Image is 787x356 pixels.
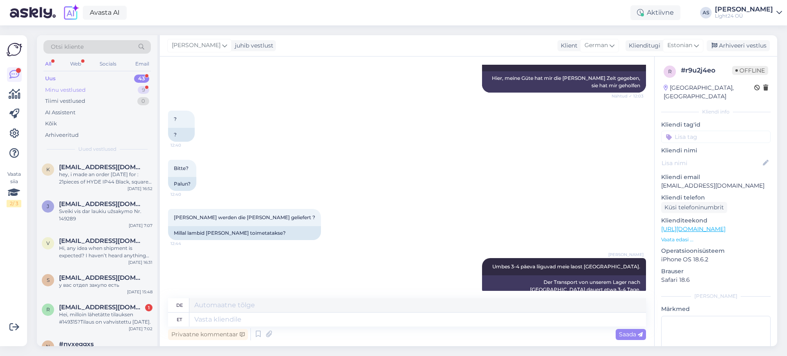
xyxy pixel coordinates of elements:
div: Tiimi vestlused [45,97,85,105]
div: Der Transport von unserem Lager nach [GEOGRAPHIC_DATA] dauert etwa 3-4 Tage. [482,275,646,297]
span: j [47,203,49,209]
div: [PERSON_NAME] [661,293,771,300]
div: [DATE] 7:07 [129,222,152,229]
div: Arhiveeritud [45,131,79,139]
div: ? [168,128,195,142]
div: de [176,298,183,312]
div: Palun? [168,177,196,191]
span: 12:40 [171,191,201,197]
img: explore-ai [62,4,80,21]
span: Nähtud ✓ 12:03 [612,93,644,99]
div: # r9u2j4eo [681,66,732,75]
div: All [43,59,53,69]
div: [PERSON_NAME] [715,6,773,13]
span: shahzoda@ovivoelektrik.com.tr [59,274,144,281]
div: 2 / 3 [7,200,21,207]
span: [PERSON_NAME] werden die [PERSON_NAME] geliefert ? [174,214,315,220]
p: Kliendi nimi [661,146,771,155]
span: #nyxeggxs [59,340,94,348]
span: 12:40 [171,142,201,148]
div: Klienditugi [626,41,660,50]
div: Aktiivne [630,5,680,20]
p: Kliendi tag'id [661,120,771,129]
input: Lisa tag [661,131,771,143]
div: Socials [98,59,118,69]
span: ritvaleinonen@hotmail.com [59,304,144,311]
div: AI Assistent [45,109,75,117]
div: Minu vestlused [45,86,86,94]
span: justmisius@gmail.com [59,200,144,208]
div: Hei, milloin lähetätte tilauksen #149315?Tilaus on vahvistettu [DATE]. [59,311,152,326]
span: v [46,240,50,246]
span: k [46,166,50,172]
span: Umbes 3-4 päeva liiguvad meie laost [GEOGRAPHIC_DATA]. [492,263,640,270]
a: [PERSON_NAME]Light24 OÜ [715,6,782,19]
div: AS [700,7,712,18]
div: Sveiki vis dar laukiu užsakymo Nr. 149289 [59,208,152,222]
div: Klient [557,41,578,50]
span: [PERSON_NAME] [608,252,644,258]
div: [DATE] 16:31 [128,259,152,265]
div: Web [68,59,83,69]
div: Kliendi info [661,108,771,116]
div: Arhiveeri vestlus [707,40,770,51]
div: Light24 OÜ [715,13,773,19]
div: 1 [145,304,152,311]
span: r [668,68,672,75]
span: kuninkaantie752@gmail.com [59,163,144,171]
p: Kliendi email [661,173,771,181]
span: [PERSON_NAME] [172,41,221,50]
span: Estonian [667,41,692,50]
p: Klienditeekond [661,216,771,225]
span: Offline [732,66,768,75]
p: Operatsioonisüsteem [661,247,771,255]
div: 0 [137,97,149,105]
div: [DATE] 15:48 [127,289,152,295]
div: Email [134,59,151,69]
span: Otsi kliente [51,43,84,51]
div: Uus [45,75,56,83]
div: [GEOGRAPHIC_DATA], [GEOGRAPHIC_DATA] [664,84,754,101]
span: n [46,343,50,349]
span: vanheiningenruud@gmail.com [59,237,144,245]
img: Askly Logo [7,42,22,57]
p: Kliendi telefon [661,193,771,202]
span: r [46,306,50,313]
div: Kõik [45,120,57,128]
div: Hier, meine Güte hat mir die [PERSON_NAME] Zeit gegeben, sie hat mir geholfen [482,71,646,93]
span: German [585,41,608,50]
p: Vaata edasi ... [661,236,771,243]
div: 9 [138,86,149,94]
div: Millal lambid [PERSON_NAME] toimetatakse? [168,226,321,240]
span: ? [174,116,177,122]
div: [DATE] 7:02 [129,326,152,332]
div: у вас отдел закупо есть [59,281,152,289]
p: Märkmed [661,305,771,313]
div: Küsi telefoninumbrit [661,202,727,213]
p: [EMAIL_ADDRESS][DOMAIN_NAME] [661,181,771,190]
div: hey, i made an order [DATE] for : 21pieces of HYDE IP44 Black, square lamps We opened the package... [59,171,152,186]
div: Hi, any idea when shipment is expected? I haven’t heard anything yet. Commande n°149638] ([DATE])... [59,245,152,259]
span: 12:44 [171,240,201,247]
a: [URL][DOMAIN_NAME] [661,225,726,233]
p: Brauser [661,267,771,276]
span: Bitte? [174,165,189,171]
p: iPhone OS 18.6.2 [661,255,771,264]
div: juhib vestlust [232,41,273,50]
div: 43 [134,75,149,83]
span: Saada [619,331,643,338]
div: Vaata siia [7,170,21,207]
input: Lisa nimi [662,159,761,168]
div: et [177,313,182,327]
span: Uued vestlused [78,145,116,153]
a: Avasta AI [83,6,127,20]
span: s [47,277,50,283]
div: [DATE] 16:52 [127,186,152,192]
div: Privaatne kommentaar [168,329,248,340]
p: Safari 18.6 [661,276,771,284]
